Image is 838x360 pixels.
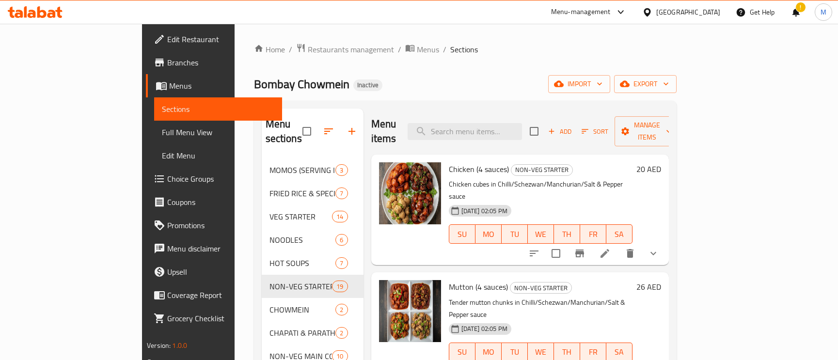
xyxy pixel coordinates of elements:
[458,324,511,333] span: [DATE] 02:05 PM
[262,228,364,251] div: NOODLES6
[580,224,606,244] button: FR
[317,120,340,143] span: Sort sections
[146,237,282,260] a: Menu disclaimer
[254,43,677,56] nav: breadcrumb
[622,78,669,90] span: export
[524,121,544,141] span: Select section
[146,51,282,74] a: Branches
[502,224,528,244] button: TU
[614,75,677,93] button: export
[269,188,336,199] div: FRIED RICE & SPECIAL FRIED RICE
[548,75,610,93] button: import
[269,257,336,269] span: HOT SOUPS
[146,74,282,97] a: Menus
[479,227,498,241] span: MO
[332,211,348,222] div: items
[297,121,317,141] span: Select all sections
[335,304,348,315] div: items
[556,78,602,90] span: import
[636,162,661,176] h6: 20 AED
[167,219,274,231] span: Promotions
[582,126,608,137] span: Sort
[579,124,611,139] button: Sort
[568,242,591,265] button: Branch-specific-item
[262,158,364,182] div: MOMOS (SERVING IN STEAMED OR [GEOGRAPHIC_DATA])3
[449,178,632,203] p: Chicken cubes in Chilli/Schezwan/Manchurian/Salt & Pepper sauce
[167,33,274,45] span: Edit Restaurant
[417,44,439,55] span: Menus
[289,44,292,55] li: /
[296,43,394,56] a: Restaurants management
[511,164,572,175] span: NON-VEG STARTER
[544,124,575,139] span: Add item
[599,248,611,259] a: Edit menu item
[167,243,274,254] span: Menu disclaimer
[340,120,364,143] button: Add section
[336,166,347,175] span: 3
[336,305,347,314] span: 2
[506,345,524,359] span: TU
[146,167,282,190] a: Choice Groups
[167,173,274,185] span: Choice Groups
[547,126,573,137] span: Add
[336,235,347,245] span: 6
[511,164,573,176] div: NON-VEG STARTER
[546,243,566,264] span: Select to update
[335,164,348,176] div: items
[162,150,274,161] span: Edit Menu
[622,119,672,143] span: Manage items
[262,205,364,228] div: VEG STARTER14
[262,275,364,298] div: NON-VEG STARTER19
[269,234,336,246] span: NOODLES
[269,188,336,199] span: FRIED RICE & SPECIAL [PERSON_NAME]
[450,44,478,55] span: Sections
[558,227,576,241] span: TH
[147,339,171,352] span: Version:
[332,212,347,221] span: 14
[648,248,659,259] svg: Show Choices
[656,7,720,17] div: [GEOGRAPHIC_DATA]
[544,124,575,139] button: Add
[353,81,382,89] span: Inactive
[522,242,546,265] button: sort-choices
[269,211,332,222] span: VEG STARTER
[398,44,401,55] li: /
[167,57,274,68] span: Branches
[269,281,332,292] div: NON-VEG STARTER
[506,227,524,241] span: TU
[167,289,274,301] span: Coverage Report
[269,164,336,176] div: MOMOS (SERVING IN STEAMED OR JHOLE)
[449,280,508,294] span: Mutton (4 sauces)
[532,227,550,241] span: WE
[405,43,439,56] a: Menus
[642,242,665,265] button: show more
[606,224,632,244] button: SA
[146,283,282,307] a: Coverage Report
[146,28,282,51] a: Edit Restaurant
[154,121,282,144] a: Full Menu View
[443,44,446,55] li: /
[167,196,274,208] span: Coupons
[528,224,554,244] button: WE
[371,117,396,146] h2: Menu items
[167,266,274,278] span: Upsell
[172,339,187,352] span: 1.0.0
[584,227,602,241] span: FR
[458,206,511,216] span: [DATE] 02:05 PM
[610,227,629,241] span: SA
[636,280,661,294] h6: 26 AED
[269,304,336,315] div: CHOWMEIN
[449,297,632,321] p: Tender mutton chunks in Chilli/Schezwan/Manchurian/Salt & Pepper sauce
[254,73,349,95] span: Bombay Chowmein
[335,257,348,269] div: items
[453,227,472,241] span: SU
[615,116,680,146] button: Manage items
[335,188,348,199] div: items
[336,189,347,198] span: 7
[618,242,642,265] button: delete
[453,345,472,359] span: SU
[610,345,629,359] span: SA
